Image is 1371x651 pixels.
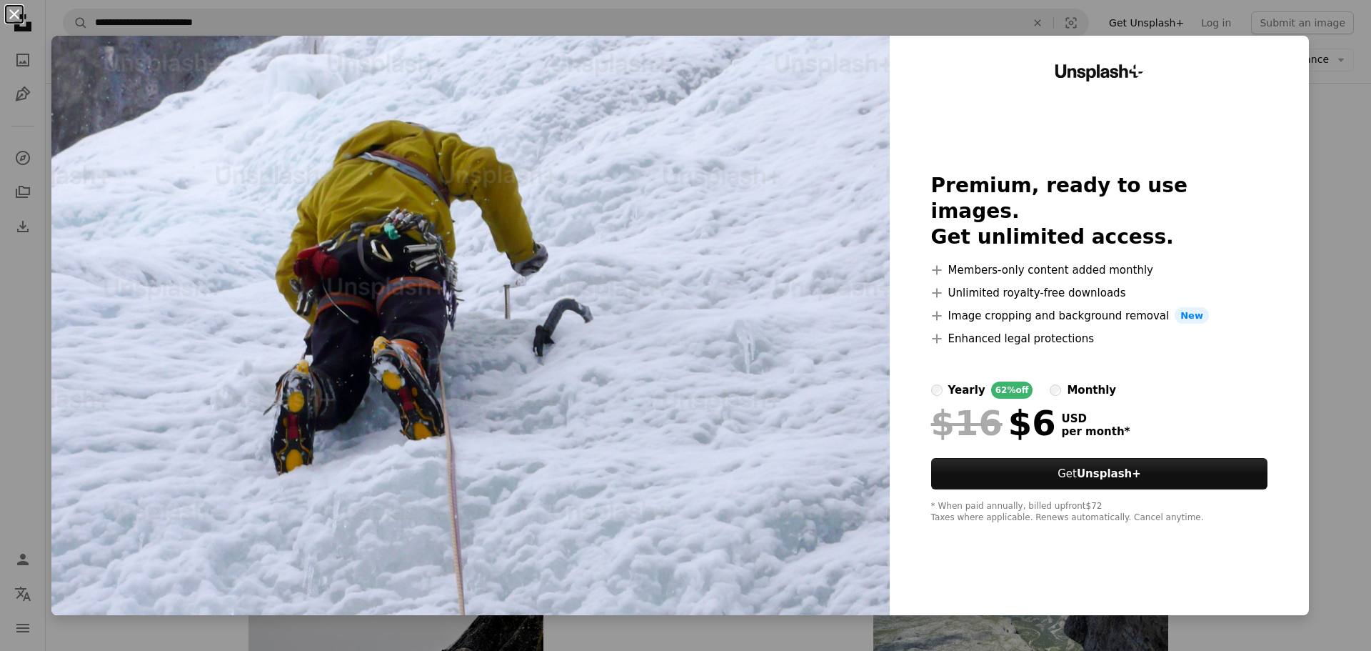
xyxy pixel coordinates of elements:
[1077,467,1141,480] strong: Unsplash+
[1175,307,1209,324] span: New
[1062,425,1130,438] span: per month *
[931,307,1268,324] li: Image cropping and background removal
[931,404,1056,442] div: $6
[1050,384,1061,396] input: monthly
[931,384,943,396] input: yearly62%off
[1062,412,1130,425] span: USD
[991,382,1033,399] div: 62% off
[931,404,1003,442] span: $16
[931,262,1268,279] li: Members-only content added monthly
[931,173,1268,250] h2: Premium, ready to use images. Get unlimited access.
[948,382,985,399] div: yearly
[931,284,1268,302] li: Unlimited royalty-free downloads
[931,458,1268,490] button: GetUnsplash+
[1067,382,1116,399] div: monthly
[931,501,1268,524] div: * When paid annually, billed upfront $72 Taxes where applicable. Renews automatically. Cancel any...
[931,330,1268,347] li: Enhanced legal protections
